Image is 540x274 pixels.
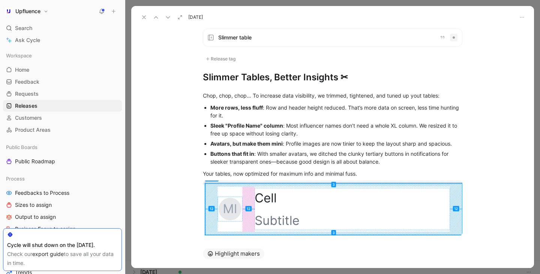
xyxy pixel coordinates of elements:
[15,78,39,86] span: Feedback
[210,104,462,119] div: : Row and header height reduced. That’s more data on screen, less time hunting for it.
[7,250,118,268] div: Check our to save all your data in time.
[3,76,122,87] a: Feedback
[32,251,64,257] a: export guide
[203,248,264,259] button: Highlight makers
[210,151,254,157] strong: Buttons that fit in
[203,56,462,62] div: Release tag
[6,143,37,151] span: Public Boards
[210,140,462,148] div: : Profile images are now tinier to keep the layout sharp and spacious.
[3,100,122,111] a: Releases
[203,181,462,236] img: Reduced heignt.png
[6,175,25,182] span: Process
[203,71,462,83] h1: Slimmer Tables, Better Insights ✂
[188,14,203,20] span: [DATE]
[3,187,122,199] a: Feedbacks to Process
[15,114,42,122] span: Customers
[15,24,32,33] span: Search
[3,6,50,17] button: UpfluenceUpfluence
[15,126,51,134] span: Product Areas
[3,173,122,184] div: Process
[3,199,122,211] a: Sizes to assign
[15,225,76,233] span: Business Focus to assign
[15,102,37,110] span: Releases
[210,122,462,137] div: : Most influencer names don’t need a whole XL column. We resized it to free up space without losi...
[15,36,40,45] span: Ask Cycle
[3,35,122,46] a: Ask Cycle
[3,23,122,34] div: Search
[203,170,462,178] div: Your tables, now optimized for maximum info and minimal fuss.
[210,150,462,166] div: : With smaller avatars, we ditched the clunky tertiary buttons in notifications for sleeker trans...
[3,50,122,61] div: Workspace
[7,241,118,250] div: Cycle will shut down on the [DATE].
[15,90,39,98] span: Requests
[3,124,122,135] a: Product Areas
[15,213,56,221] span: Output to assign
[210,104,263,111] strong: More rows, less fluff
[3,142,122,153] div: Public Boards
[15,158,55,165] span: Public Roadmap
[210,122,283,129] strong: Sleek "Profile Name" column
[203,92,462,99] div: Chop, chop, chop… To increase data visibility, we trimmed, tightened, and tuned up yout tables:
[218,33,433,42] span: Slimmer table
[15,189,69,197] span: Feedbacks to Process
[15,8,40,15] h1: Upfluence
[3,156,122,167] a: Public Roadmap
[203,54,238,63] div: Release tag
[5,8,12,15] img: Upfluence
[15,66,29,74] span: Home
[3,88,122,99] a: Requests
[3,142,122,167] div: Public BoardsPublic Roadmap
[3,223,122,235] a: Business Focus to assign
[210,140,283,147] strong: Avatars, but make them mini
[3,173,122,235] div: ProcessFeedbacks to ProcessSizes to assignOutput to assignBusiness Focus to assign
[3,112,122,123] a: Customers
[15,201,52,209] span: Sizes to assign
[6,52,32,59] span: Workspace
[3,211,122,223] a: Output to assign
[3,64,122,75] a: Home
